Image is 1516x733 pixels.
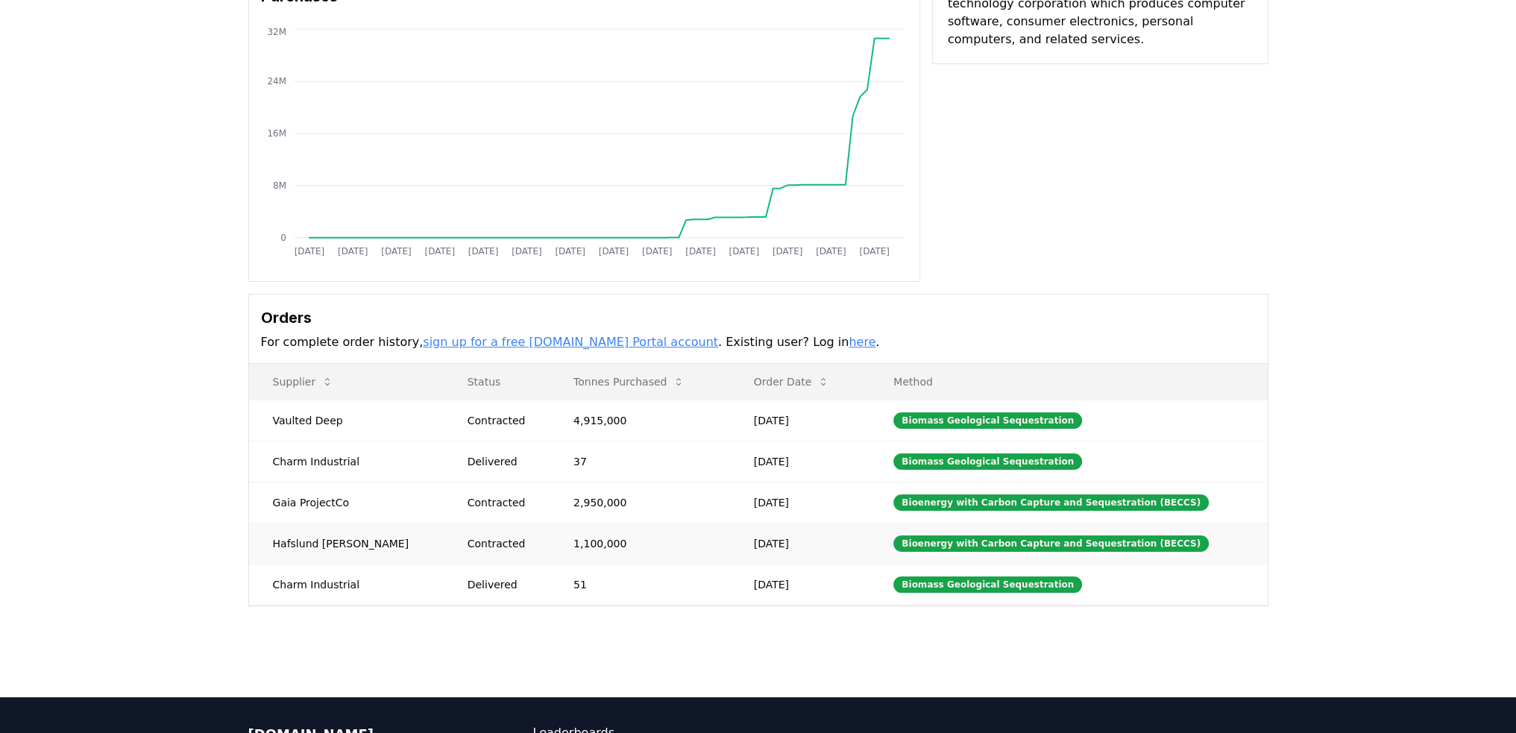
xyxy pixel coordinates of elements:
[550,523,730,564] td: 1,100,000
[730,441,870,482] td: [DATE]
[381,246,412,257] tspan: [DATE]
[468,536,538,551] div: Contracted
[249,523,444,564] td: Hafslund [PERSON_NAME]
[294,246,324,257] tspan: [DATE]
[849,335,875,349] a: here
[550,482,730,523] td: 2,950,000
[550,441,730,482] td: 37
[423,335,718,349] a: sign up for a free [DOMAIN_NAME] Portal account
[893,412,1082,429] div: Biomass Geological Sequestration
[468,246,498,257] tspan: [DATE]
[730,564,870,605] td: [DATE]
[742,367,842,397] button: Order Date
[598,246,629,257] tspan: [DATE]
[729,246,759,257] tspan: [DATE]
[267,128,286,139] tspan: 16M
[730,482,870,523] td: [DATE]
[267,27,286,37] tspan: 32M
[468,577,538,592] div: Delivered
[685,246,716,257] tspan: [DATE]
[249,564,444,605] td: Charm Industrial
[816,246,846,257] tspan: [DATE]
[893,453,1082,470] div: Biomass Geological Sequestration
[337,246,368,257] tspan: [DATE]
[730,523,870,564] td: [DATE]
[730,400,870,441] td: [DATE]
[562,367,696,397] button: Tonnes Purchased
[261,306,1256,329] h3: Orders
[424,246,455,257] tspan: [DATE]
[550,400,730,441] td: 4,915,000
[859,246,890,257] tspan: [DATE]
[261,333,1256,351] p: For complete order history, . Existing user? Log in .
[642,246,673,257] tspan: [DATE]
[512,246,542,257] tspan: [DATE]
[468,495,538,510] div: Contracted
[280,233,286,243] tspan: 0
[267,76,286,86] tspan: 24M
[893,535,1209,552] div: Bioenergy with Carbon Capture and Sequestration (BECCS)
[468,454,538,469] div: Delivered
[468,413,538,428] div: Contracted
[893,576,1082,593] div: Biomass Geological Sequestration
[249,400,444,441] td: Vaulted Deep
[881,374,1255,389] p: Method
[773,246,803,257] tspan: [DATE]
[456,374,538,389] p: Status
[272,180,286,191] tspan: 8M
[893,494,1209,511] div: Bioenergy with Carbon Capture and Sequestration (BECCS)
[261,367,346,397] button: Supplier
[555,246,585,257] tspan: [DATE]
[249,441,444,482] td: Charm Industrial
[249,482,444,523] td: Gaia ProjectCo
[550,564,730,605] td: 51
